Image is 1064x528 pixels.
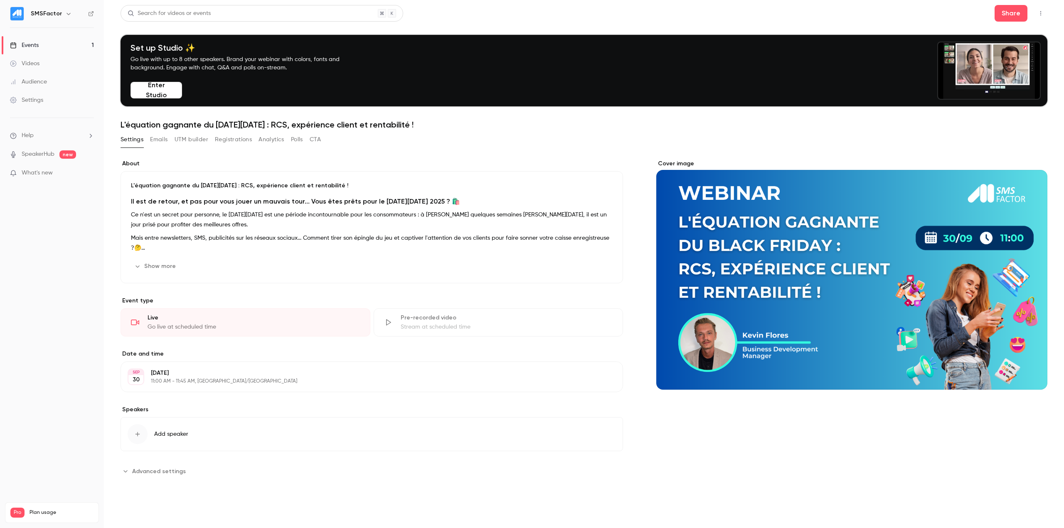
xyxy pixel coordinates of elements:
p: Go live with up to 8 other speakers. Brand your webinar with colors, fonts and background. Engage... [131,55,359,72]
h4: Set up Studio ✨ [131,43,359,53]
p: Mais entre newsletters, SMS, publicités sur les réseaux sociaux... Comment tirer son épingle du j... [131,233,613,253]
div: Search for videos or events [128,9,211,18]
div: Pre-recorded videoStream at scheduled time [374,308,623,336]
label: Cover image [656,160,1047,168]
strong: 🤔 [134,245,145,251]
div: Pre-recorded video [401,314,613,322]
p: 11:00 AM - 11:45 AM, [GEOGRAPHIC_DATA]/[GEOGRAPHIC_DATA] [151,378,579,385]
label: Date and time [121,350,623,358]
div: Settings [10,96,43,104]
button: Analytics [259,133,284,146]
section: Advanced settings [121,464,623,478]
span: What's new [22,169,53,177]
div: Stream at scheduled time [401,323,613,331]
button: Share [995,5,1027,22]
p: Event type [121,297,623,305]
iframe: Noticeable Trigger [84,169,94,177]
span: Advanced settings [132,467,186,476]
button: Emails [150,133,167,146]
li: help-dropdown-opener [10,131,94,140]
button: UTM builder [175,133,208,146]
span: Pro [10,508,25,518]
button: Show more [131,260,181,273]
div: Live [148,314,360,322]
button: Settings [121,133,143,146]
a: SpeakerHub [22,150,54,159]
p: 30 [133,376,140,384]
p: Ce n'est un secret pour personne, le [DATE][DATE] est une période incontournable pour les consomm... [131,210,613,230]
span: Plan usage [30,509,94,516]
p: L'équation gagnante du [DATE][DATE] : RCS, expérience client et rentabilité ! [131,182,613,190]
img: SMSFactor [10,7,24,20]
label: Speakers [121,405,623,414]
button: Registrations [215,133,252,146]
label: About [121,160,623,168]
div: Audience [10,78,47,86]
p: [DATE] [151,369,579,377]
span: Add speaker [154,430,188,438]
button: Enter Studio [131,82,182,98]
h6: SMSFactor [31,10,62,18]
button: CTA [310,133,321,146]
button: Add speaker [121,417,623,451]
span: Help [22,131,34,140]
h2: Il est de retour, et pas pour vous jouer un mauvais tour... Vous êtes prêts pour le [DATE][DATE] ... [131,196,613,206]
h1: L'équation gagnante du [DATE][DATE] : RCS, expérience client et rentabilité ! [121,120,1047,130]
span: new [59,150,76,159]
div: LiveGo live at scheduled time [121,308,370,336]
button: Advanced settings [121,464,191,478]
section: Cover image [656,160,1047,390]
div: Videos [10,59,39,68]
div: Events [10,41,39,49]
div: Go live at scheduled time [148,323,360,331]
div: SEP [128,369,143,375]
button: Polls [291,133,303,146]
